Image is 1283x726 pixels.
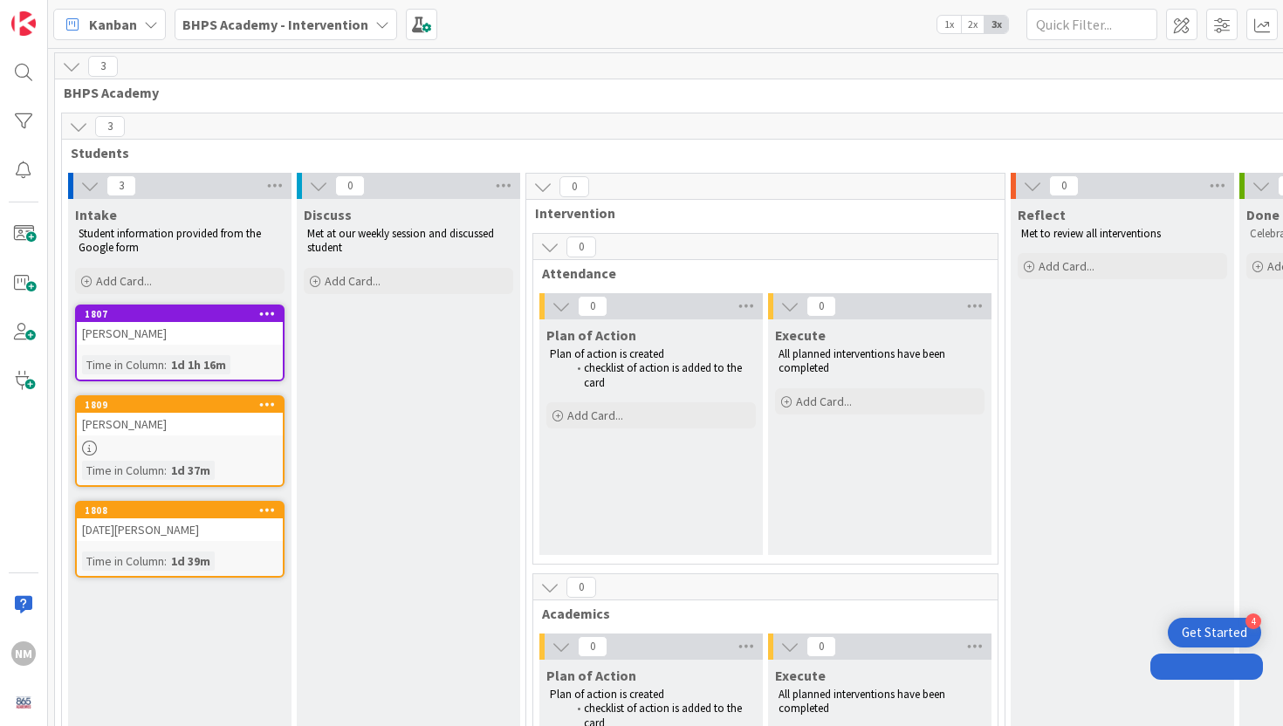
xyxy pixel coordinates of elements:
[75,206,117,223] span: Intake
[79,226,264,255] span: Student information provided from the Google form
[77,503,283,541] div: 1808[DATE][PERSON_NAME]
[85,308,283,320] div: 1807
[77,322,283,345] div: [PERSON_NAME]
[566,236,596,257] span: 0
[937,16,961,33] span: 1x
[182,16,368,33] b: BHPS Academy - Intervention
[106,175,136,196] span: 3
[567,408,623,423] span: Add Card...
[578,636,607,657] span: 0
[806,636,836,657] span: 0
[11,690,36,715] img: avatar
[88,56,118,77] span: 3
[95,116,125,137] span: 3
[775,326,826,344] span: Execute
[1039,258,1094,274] span: Add Card...
[77,397,283,413] div: 1809
[546,667,636,684] span: Plan of Action
[779,687,948,716] span: All planned interventions have been completed
[1021,226,1161,241] span: Met to review all interventions
[578,296,607,317] span: 0
[75,395,285,487] a: 1809[PERSON_NAME]Time in Column:1d 37m
[85,399,283,411] div: 1809
[77,397,283,435] div: 1809[PERSON_NAME]
[775,667,826,684] span: Execute
[566,577,596,598] span: 0
[75,305,285,381] a: 1807[PERSON_NAME]Time in Column:1d 1h 16m
[796,394,852,409] span: Add Card...
[1049,175,1079,196] span: 0
[335,175,365,196] span: 0
[584,360,744,389] span: checklist of action is added to the card
[1018,206,1066,223] span: Reflect
[77,306,283,322] div: 1807
[11,641,36,666] div: NM
[85,504,283,517] div: 1808
[961,16,985,33] span: 2x
[1245,613,1261,629] div: 4
[1246,206,1280,223] span: Done
[75,501,285,578] a: 1808[DATE][PERSON_NAME]Time in Column:1d 39m
[535,204,983,222] span: Intervention
[96,273,152,289] span: Add Card...
[542,264,976,282] span: Attendance
[167,551,215,571] div: 1d 39m
[806,296,836,317] span: 0
[77,518,283,541] div: [DATE][PERSON_NAME]
[82,461,164,480] div: Time in Column
[307,226,497,255] span: Met at our weekly session and discussed student
[167,355,230,374] div: 1d 1h 16m
[550,346,664,361] span: Plan of action is created
[559,176,589,197] span: 0
[77,503,283,518] div: 1808
[304,206,352,223] span: Discuss
[1026,9,1157,40] input: Quick Filter...
[82,551,164,571] div: Time in Column
[779,346,948,375] span: All planned interventions have been completed
[550,687,664,702] span: Plan of action is created
[77,306,283,345] div: 1807[PERSON_NAME]
[546,326,636,344] span: Plan of Action
[11,11,36,36] img: Visit kanbanzone.com
[164,355,167,374] span: :
[164,551,167,571] span: :
[985,16,1008,33] span: 3x
[1168,618,1261,647] div: Open Get Started checklist, remaining modules: 4
[82,355,164,374] div: Time in Column
[167,461,215,480] div: 1d 37m
[89,14,137,35] span: Kanban
[164,461,167,480] span: :
[1182,624,1247,641] div: Get Started
[542,605,976,622] span: Academics
[77,413,283,435] div: [PERSON_NAME]
[325,273,381,289] span: Add Card...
